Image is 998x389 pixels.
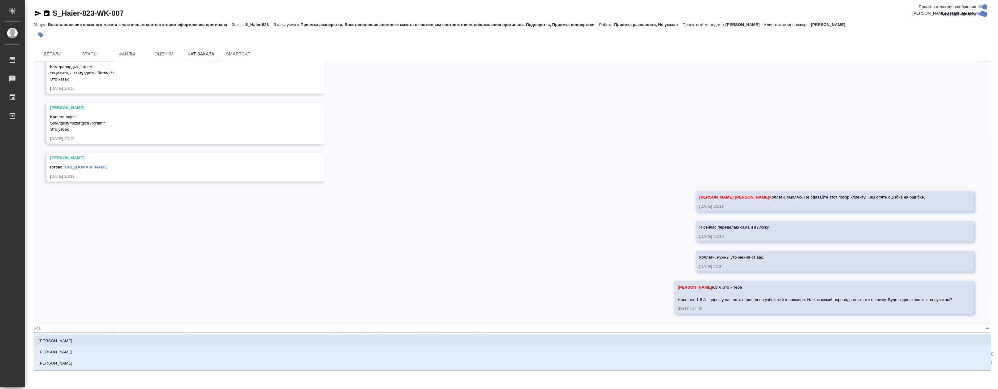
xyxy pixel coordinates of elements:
p: Приемка разверстки, Не указан [614,22,683,27]
span: Коллеги, умоляю. Не сдавайте этот позор клиенту. Там опять ошибка на ошибке. [699,195,925,199]
span: Kamera hajmi Sovutgich/muzlatgich /bo‘lim** Это узбек [50,115,105,132]
button: Добавить тэг [34,28,48,42]
p: [PERSON_NAME] [725,22,764,27]
div: [DATE] 22:18 [699,203,952,210]
button: Close [983,324,992,333]
a: S_Haier-823-WK-007 [53,9,124,17]
span: SmartCat [223,50,253,58]
a: [URL][DOMAIN_NAME] [63,165,108,169]
span: Файлы [112,50,142,58]
span: Оповещения-логи [942,11,976,17]
span: [PERSON_NAME] [735,195,769,199]
p: Заказ: [232,22,245,27]
span: Этапы [75,50,105,58]
p: [PERSON_NAME] [39,349,72,355]
div: [PERSON_NAME] [50,105,303,111]
span: Юля, это к тебе Ном. ток: 1.8 А - здесь у нас есть перевод на узбекский в примере. На казахский п... [678,285,952,302]
div: [DATE] 20:15 [50,85,303,92]
span: [PERSON_NAME] детали заказа [913,10,974,16]
div: [DATE] 20:33 [50,173,303,180]
p: Восстановление сложного макета с частичным соответствием оформлению оригинала [48,22,232,27]
span: Детали [38,50,67,58]
div: [DATE] 22:34 [699,264,952,270]
p: Этапы услуги [273,22,301,27]
span: Оценки [149,50,179,58]
span: Я сейчас переделаю сама и выложу. [699,225,770,229]
span: готово: [50,165,109,169]
span: Чат заказа [186,50,216,58]
div: [DATE] 22:19 [699,234,952,240]
span: Пользовательские сообщения [919,4,976,10]
span: Камералардың көлемі тоңазытқыш / мұздату / бөлімі ** Это казах [50,64,114,81]
p: Проектный менеджер [683,22,725,27]
div: [DATE] 22:35 [678,306,952,312]
button: Скопировать ссылку [43,10,50,17]
p: Работа [599,22,614,27]
p: Услуга [34,22,48,27]
button: Скопировать ссылку для ЯМессенджера [34,10,41,17]
div: [PERSON_NAME] [50,155,303,161]
p: Приемка разверстки, Восстановление сложного макета с частичным соответствием оформлению оригинала... [301,22,599,27]
span: Коллеги, нужны уточнения от вас. [699,255,764,260]
p: [PERSON_NAME] [811,22,850,27]
span: [PERSON_NAME] [678,285,712,290]
span: [PERSON_NAME] [699,195,734,199]
div: [DATE] 20:16 [50,136,303,142]
p: [PERSON_NAME] [39,338,72,344]
p: Клиентские менеджеры [764,22,811,27]
p: S_Haier-823 [245,22,273,27]
p: [PERSON_NAME] [39,360,72,366]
